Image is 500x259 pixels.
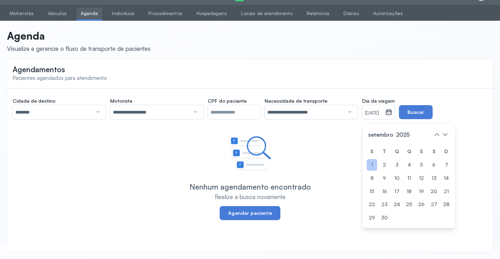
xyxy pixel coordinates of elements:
div: S [428,146,439,157]
div: 1 [367,159,377,171]
small: [DATE] [365,110,382,117]
span: Necessidade de transporte [265,98,327,104]
a: Veículos [44,8,71,19]
a: Diárias [339,8,364,19]
a: Agenda [76,8,102,19]
div: Q [392,146,402,157]
button: Buscar [399,105,433,119]
span: Pacientes agendados para atendimento [13,75,107,81]
div: 25 [404,199,414,210]
div: 3 [392,159,402,171]
div: 8 [367,172,377,184]
span: Dia da viagem [362,98,395,104]
div: 4 [404,159,414,171]
div: S [416,146,427,157]
div: 21 [441,186,452,197]
span: setembro [367,130,395,139]
span: 2025 [395,130,411,139]
div: 2 [379,159,390,171]
div: 9 [379,172,390,184]
a: Motoristas [6,8,38,19]
div: 17 [392,186,402,197]
div: Q [404,146,414,157]
div: 12 [416,172,427,184]
a: Indivíduos [108,8,139,19]
div: T [379,146,390,157]
div: 30 [379,212,390,224]
a: Hospedagens [192,8,231,19]
span: CPF do paciente [208,98,247,104]
span: Agendamentos [13,65,65,74]
a: Procedimentos [144,8,186,19]
div: 5 [416,159,427,171]
div: 14 [441,172,452,184]
div: 19 [416,186,427,197]
div: 15 [367,186,377,197]
img: Ilustração de uma lista vazia indicando que não há pacientes agendados. [229,136,271,171]
div: 16 [379,186,390,197]
div: 11 [404,172,414,184]
span: Motorista [110,98,132,104]
div: 28 [441,199,452,210]
div: Nenhum agendamento encontrado [189,182,311,191]
div: D [441,146,452,157]
div: 26 [416,199,427,210]
div: 10 [392,172,402,184]
div: Visualize e gerencie o fluxo de transporte de pacientes [7,45,151,52]
a: Relatórios [302,8,334,19]
div: 24 [392,199,402,210]
span: Cidade de destino [13,98,55,104]
div: 29 [367,212,377,224]
div: S [367,146,377,157]
a: Locais de atendimento [237,8,297,19]
button: Agendar paciente [220,206,280,220]
div: 6 [428,159,439,171]
div: 20 [428,186,439,197]
div: 18 [404,186,414,197]
div: 7 [441,159,452,171]
div: 22 [367,199,377,210]
div: 13 [428,172,439,184]
div: Realize a busca novamente [215,193,286,200]
a: Autorizações [369,8,407,19]
div: 23 [379,199,390,210]
div: 27 [428,199,439,210]
p: Agenda [7,29,151,42]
